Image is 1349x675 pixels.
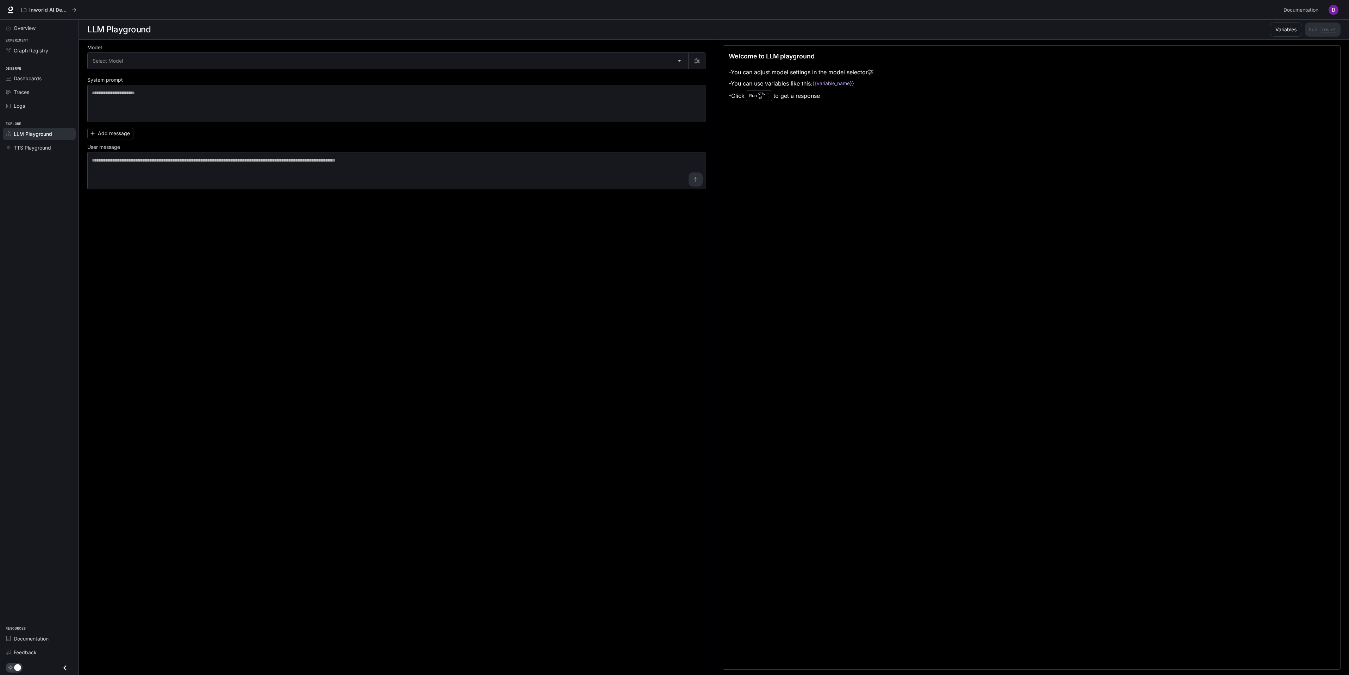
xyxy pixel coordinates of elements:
[93,57,123,64] span: Select Model
[88,53,688,69] div: Select Model
[3,22,76,34] a: Overview
[3,141,76,154] a: TTS Playground
[729,78,873,89] li: - You can use variables like this:
[758,92,769,100] p: ⏎
[14,102,25,109] span: Logs
[729,51,815,61] p: Welcome to LLM playground
[812,80,854,87] code: {{variable_name}}
[29,7,69,13] p: Inworld AI Demos
[14,144,51,151] span: TTS Playground
[14,47,48,54] span: Graph Registry
[87,145,120,150] p: User message
[3,128,76,140] a: LLM Playground
[729,67,873,78] li: - You can adjust model settings in the model selector
[14,663,21,671] span: Dark mode toggle
[3,646,76,658] a: Feedback
[14,635,49,642] span: Documentation
[3,86,76,98] a: Traces
[14,649,37,656] span: Feedback
[87,23,151,37] h1: LLM Playground
[3,72,76,84] a: Dashboards
[1284,6,1318,14] span: Documentation
[14,88,29,96] span: Traces
[3,100,76,112] a: Logs
[746,90,772,101] div: Run
[14,24,36,32] span: Overview
[87,77,123,82] p: System prompt
[1326,3,1341,17] button: User avatar
[14,75,42,82] span: Dashboards
[3,632,76,645] a: Documentation
[18,3,80,17] button: All workspaces
[3,44,76,57] a: Graph Registry
[14,130,52,138] span: LLM Playground
[729,89,873,102] li: - Click to get a response
[57,661,73,675] button: Close drawer
[758,92,769,96] p: CTRL +
[87,128,133,139] button: Add message
[87,45,102,50] p: Model
[1281,3,1324,17] a: Documentation
[1270,23,1302,37] button: Variables
[1329,5,1338,15] img: User avatar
